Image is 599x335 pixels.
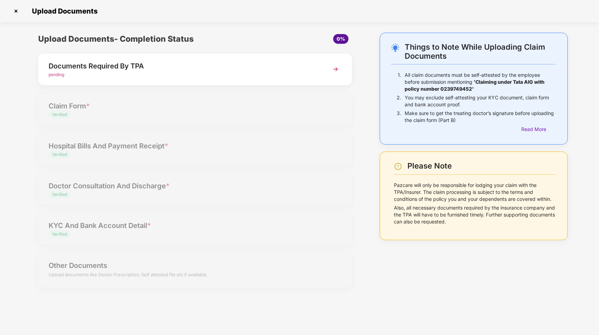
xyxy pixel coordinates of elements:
[337,36,345,42] span: 0%
[398,72,401,92] p: 1.
[405,79,545,92] b: 'Claiming under Tata AIG with policy number 0239749452'
[394,204,556,225] p: Also, all necessary documents required by the insurance company and the TPA will have to be furni...
[405,94,556,108] p: You may exclude self-attesting your KYC document, claim form and bank account proof.
[394,182,556,203] p: Pazcare will only be responsible for lodging your claim with the TPA/Insurer. The claim processin...
[38,33,247,45] div: Upload Documents- Completion Status
[405,110,556,124] p: Make sure to get the treating doctor’s signature before uploading the claim form (Part B)
[397,94,401,108] p: 2.
[10,6,22,17] img: svg+xml;base64,PHN2ZyBpZD0iQ3Jvc3MtMzJ4MzIiIHhtbG5zPSJodHRwOi8vd3d3LnczLm9yZy8yMDAwL3N2ZyIgd2lkdG...
[394,162,402,171] img: svg+xml;base64,PHN2ZyBpZD0iV2FybmluZ18tXzI0eDI0IiBkYXRhLW5hbWU9Ildhcm5pbmcgLSAyNHgyNCIgeG1sbnM9Im...
[405,42,556,60] div: Things to Note While Uploading Claim Documents
[407,161,556,171] div: Please Note
[329,63,342,75] img: svg+xml;base64,PHN2ZyBpZD0iTmV4dCIgeG1sbnM9Imh0dHA6Ly93d3cudzMub3JnLzIwMDAvc3ZnIiB3aWR0aD0iMzYiIG...
[405,72,556,92] p: All claim documents must be self-attested by the employee before submission mentioning
[25,7,101,15] span: Upload Documents
[49,60,317,72] div: Documents Required By TPA
[391,43,399,52] img: svg+xml;base64,PHN2ZyB4bWxucz0iaHR0cDovL3d3dy53My5vcmcvMjAwMC9zdmciIHdpZHRoPSIyNC4wOTMiIGhlaWdodD...
[521,125,556,133] div: Read More
[49,72,64,77] span: pending
[397,110,401,124] p: 3.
